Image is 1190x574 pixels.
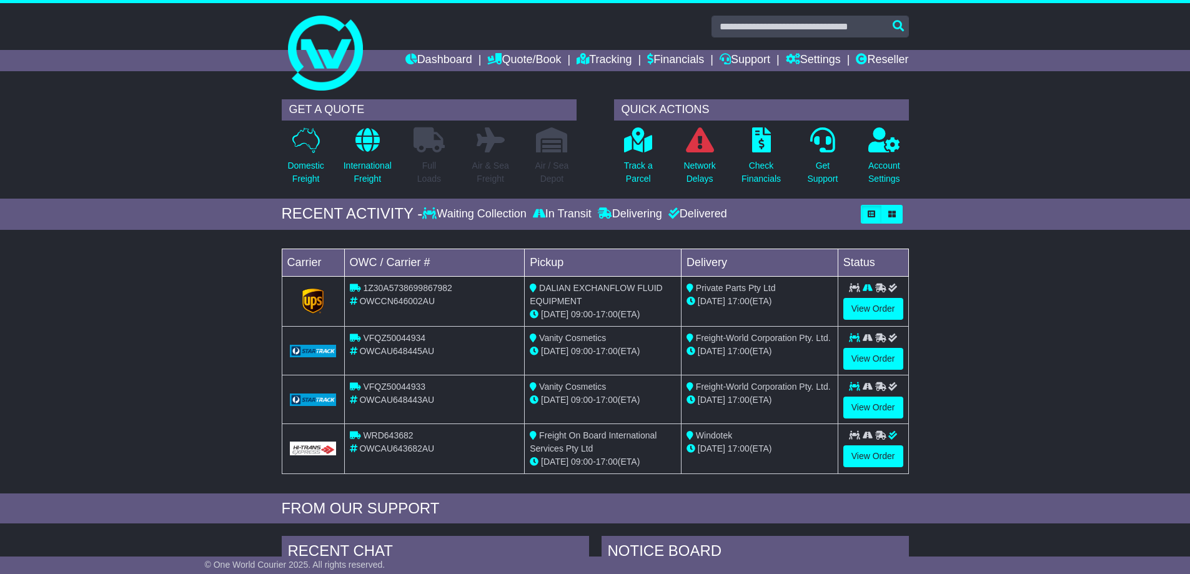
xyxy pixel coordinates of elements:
[363,283,452,293] span: 1Z30A5738699867982
[525,249,682,276] td: Pickup
[698,443,725,453] span: [DATE]
[696,283,776,293] span: Private Parts Pty Ltd
[838,249,908,276] td: Status
[741,159,781,186] p: Check Financials
[282,536,589,570] div: RECENT CHAT
[359,296,435,306] span: OWCCN646002AU
[807,159,838,186] p: Get Support
[472,159,509,186] p: Air & Sea Freight
[359,395,434,405] span: OWCAU648443AU
[843,445,903,467] a: View Order
[359,443,434,453] span: OWCAU643682AU
[530,393,676,407] div: - (ETA)
[344,249,525,276] td: OWC / Carrier #
[683,127,716,192] a: NetworkDelays
[577,50,632,71] a: Tracking
[571,346,593,356] span: 09:00
[414,159,445,186] p: Full Loads
[530,430,657,453] span: Freight On Board International Services Pty Ltd
[530,455,676,468] div: - (ETA)
[287,127,324,192] a: DomesticFreight
[596,457,618,467] span: 17:00
[596,395,618,405] span: 17:00
[287,159,324,186] p: Domestic Freight
[728,443,750,453] span: 17:00
[541,395,568,405] span: [DATE]
[665,207,727,221] div: Delivered
[541,457,568,467] span: [DATE]
[571,309,593,319] span: 09:00
[290,442,337,455] img: GetCarrierServiceLogo
[728,395,750,405] span: 17:00
[535,159,569,186] p: Air / Sea Depot
[596,309,618,319] span: 17:00
[530,345,676,358] div: - (ETA)
[595,207,665,221] div: Delivering
[698,296,725,306] span: [DATE]
[343,127,392,192] a: InternationalFreight
[282,500,909,518] div: FROM OUR SUPPORT
[687,345,833,358] div: (ETA)
[539,333,606,343] span: Vanity Cosmetics
[806,127,838,192] a: GetSupport
[541,346,568,356] span: [DATE]
[282,249,344,276] td: Carrier
[741,127,781,192] a: CheckFinancials
[623,127,653,192] a: Track aParcel
[728,346,750,356] span: 17:00
[363,382,425,392] span: VFQZ50044933
[624,159,653,186] p: Track a Parcel
[698,395,725,405] span: [DATE]
[359,346,434,356] span: OWCAU648445AU
[687,442,833,455] div: (ETA)
[696,382,831,392] span: Freight-World Corporation Pty. Ltd.
[696,430,732,440] span: Windotek
[344,159,392,186] p: International Freight
[596,346,618,356] span: 17:00
[363,430,413,440] span: WRD643682
[683,159,715,186] p: Network Delays
[487,50,561,71] a: Quote/Book
[530,308,676,321] div: - (ETA)
[687,295,833,308] div: (ETA)
[282,99,577,121] div: GET A QUOTE
[571,457,593,467] span: 09:00
[363,333,425,343] span: VFQZ50044934
[541,309,568,319] span: [DATE]
[405,50,472,71] a: Dashboard
[647,50,704,71] a: Financials
[696,333,831,343] span: Freight-World Corporation Pty. Ltd.
[571,395,593,405] span: 09:00
[602,536,909,570] div: NOTICE BOARD
[843,298,903,320] a: View Order
[856,50,908,71] a: Reseller
[614,99,909,121] div: QUICK ACTIONS
[290,393,337,406] img: GetCarrierServiceLogo
[843,397,903,418] a: View Order
[290,345,337,357] img: GetCarrierServiceLogo
[687,393,833,407] div: (ETA)
[728,296,750,306] span: 17:00
[698,346,725,356] span: [DATE]
[720,50,770,71] a: Support
[530,283,662,306] span: DALIAN EXCHANFLOW FLUID EQUIPMENT
[539,382,606,392] span: Vanity Cosmetics
[868,159,900,186] p: Account Settings
[786,50,841,71] a: Settings
[530,207,595,221] div: In Transit
[681,249,838,276] td: Delivery
[302,289,324,314] img: GetCarrierServiceLogo
[205,560,385,570] span: © One World Courier 2025. All rights reserved.
[282,205,423,223] div: RECENT ACTIVITY -
[868,127,901,192] a: AccountSettings
[843,348,903,370] a: View Order
[422,207,529,221] div: Waiting Collection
